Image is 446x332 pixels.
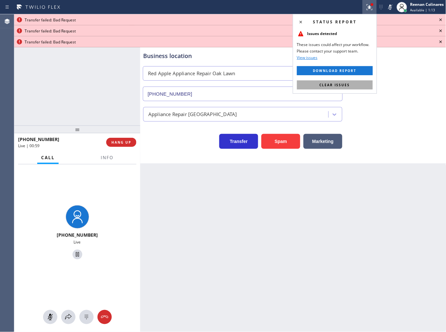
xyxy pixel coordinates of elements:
button: HANG UP [106,138,136,147]
span: Info [101,155,113,160]
button: Marketing [303,134,342,149]
input: Phone Number [143,87,343,101]
span: Live | 00:59 [18,143,40,148]
button: Call [37,151,59,164]
div: Red Apple Appliance Repair Oak Lawn [148,70,235,77]
span: Transfer failed: Bad Request [25,28,76,34]
button: Open directory [61,310,75,324]
span: [PHONE_NUMBER] [57,232,98,238]
button: Open dialpad [79,310,94,324]
span: Call [41,155,55,160]
button: Transfer [219,134,258,149]
div: Appliance Repair [GEOGRAPHIC_DATA] [148,111,237,118]
div: Business location [143,52,342,60]
span: HANG UP [111,140,131,145]
button: Mute [386,3,395,12]
span: Live [74,239,81,245]
button: Hold Customer [73,250,82,259]
span: Transfer failed: Bad Request [25,39,76,45]
button: Spam [261,134,300,149]
div: Reenan Colinares [410,2,444,7]
span: [PHONE_NUMBER] [18,136,59,142]
button: Info [97,151,117,164]
button: Mute [43,310,57,324]
button: Hang up [97,310,112,324]
span: Transfer failed: Bad Request [25,17,76,23]
span: Available | 1:13 [410,8,435,12]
